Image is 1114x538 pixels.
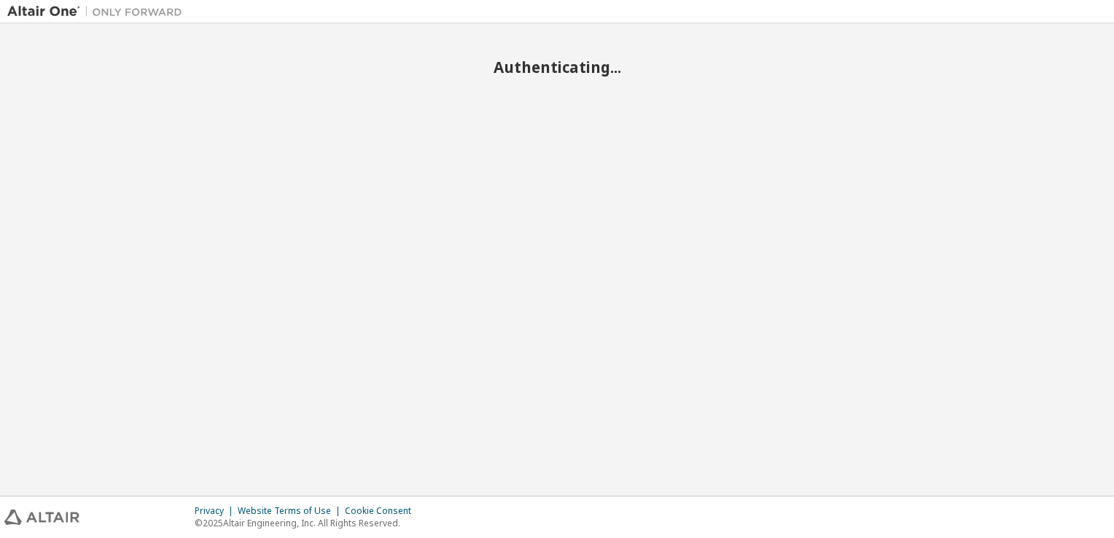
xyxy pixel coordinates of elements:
[238,505,345,517] div: Website Terms of Use
[345,505,420,517] div: Cookie Consent
[195,517,420,529] p: © 2025 Altair Engineering, Inc. All Rights Reserved.
[4,510,79,525] img: altair_logo.svg
[7,4,190,19] img: Altair One
[195,505,238,517] div: Privacy
[7,58,1107,77] h2: Authenticating...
